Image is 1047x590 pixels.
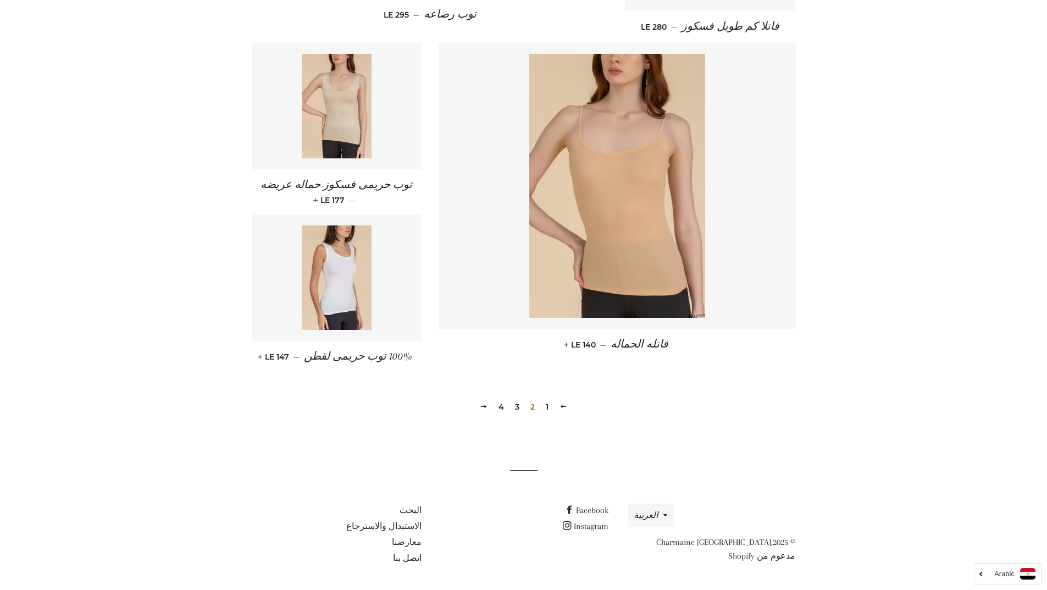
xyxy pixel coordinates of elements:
[600,340,606,350] span: —
[511,399,524,415] a: 3
[384,10,409,20] span: LE 295
[304,350,413,362] span: 100% توب حريمى لقطن
[728,551,795,561] a: مدعوم من Shopify
[611,338,668,350] span: فانله الحماله
[439,329,796,360] a: فانله الحماله — LE 140
[656,537,771,547] a: Charmaine [GEOGRAPHIC_DATA]
[252,341,422,372] a: 100% توب حريمى لقطن — LE 147
[400,505,422,515] a: البحث
[625,11,795,42] a: فانلا كم طويل فسكوز — LE 280
[563,521,608,531] a: Instagram
[625,536,795,563] p: © 2025,
[628,504,674,527] button: العربية
[252,169,422,214] a: توب حريمى فسكوز حماله عريضه — LE 177
[293,352,300,362] span: —
[994,570,1015,577] i: Arabic
[641,22,667,32] span: LE 280
[424,8,477,20] span: توب رضاعه
[526,399,539,415] span: 2
[565,505,608,515] a: Facebook
[413,10,419,20] span: —
[671,22,677,32] span: —
[349,195,355,205] span: —
[494,399,508,415] a: 4
[261,179,412,191] span: توب حريمى فسكوز حماله عريضه
[346,521,422,531] a: الاستبدال والاسترجاع
[980,568,1035,580] a: Arabic
[566,340,596,350] span: LE 140
[392,537,422,547] a: معارضنا
[260,352,289,362] span: LE 147
[393,553,422,563] a: اتصل بنا
[541,399,553,415] a: 1
[315,195,345,205] span: LE 177
[682,20,779,32] span: فانلا كم طويل فسكوز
